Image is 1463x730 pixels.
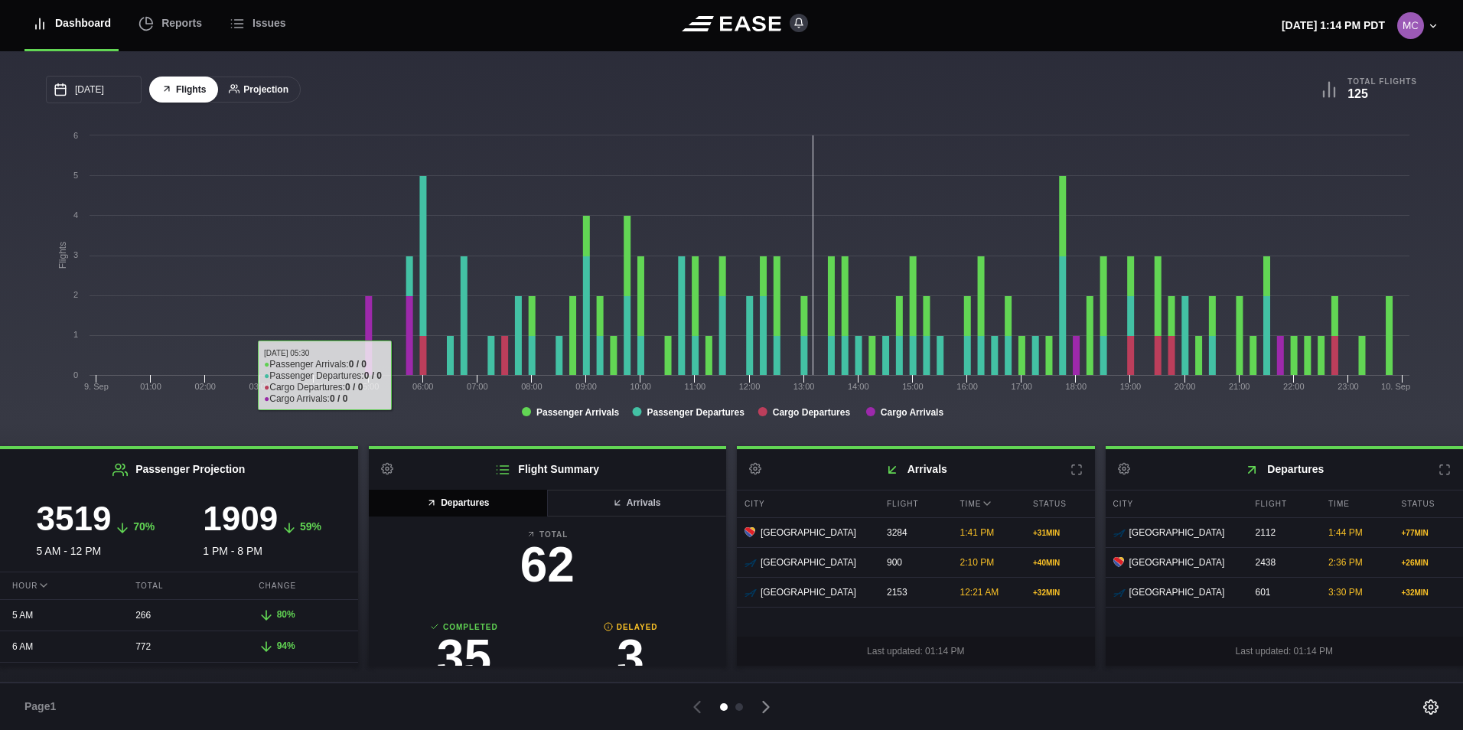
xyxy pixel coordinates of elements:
[737,449,1095,490] h2: Arrivals
[36,502,111,536] h3: 3519
[123,572,234,599] div: Total
[179,502,346,559] div: 1 PM - 8 PM
[369,449,727,490] h2: Flight Summary
[73,210,78,220] text: 4
[1282,18,1385,34] p: [DATE] 1:14 PM PDT
[647,407,745,418] tspan: Passenger Departures
[761,556,856,569] span: [GEOGRAPHIC_DATA]
[848,382,869,391] text: 14:00
[217,77,301,103] button: Projection
[246,572,357,599] div: Change
[1106,490,1244,517] div: City
[381,529,715,540] b: Total
[24,699,63,715] span: Page 1
[1248,490,1318,517] div: Flight
[575,382,597,391] text: 09:00
[960,527,995,538] span: 1:41 PM
[953,490,1022,517] div: Time
[1011,382,1032,391] text: 17:00
[57,242,68,269] tspan: Flights
[381,621,548,633] b: Completed
[1347,87,1368,100] b: 125
[1402,557,1456,569] div: + 26 MIN
[1381,382,1410,391] tspan: 10. Sep
[1129,526,1225,539] span: [GEOGRAPHIC_DATA]
[1338,382,1359,391] text: 23:00
[1066,382,1087,391] text: 18:00
[685,382,706,391] text: 11:00
[1033,587,1087,598] div: + 32 MIN
[737,637,1095,666] div: Last updated: 01:14 PM
[140,382,161,391] text: 01:00
[960,587,999,598] span: 12:21 AM
[1248,548,1318,577] div: 2438
[1328,557,1363,568] span: 2:36 PM
[960,557,995,568] span: 2:10 PM
[1248,578,1318,607] div: 601
[761,526,856,539] span: [GEOGRAPHIC_DATA]
[630,382,651,391] text: 10:00
[547,621,714,689] a: Delayed3
[1025,490,1095,517] div: Status
[1129,556,1225,569] span: [GEOGRAPHIC_DATA]
[46,76,142,103] input: mm/dd/yyyy
[761,585,856,599] span: [GEOGRAPHIC_DATA]
[123,601,234,630] div: 266
[123,632,234,661] div: 772
[1033,557,1087,569] div: + 40 MIN
[381,633,548,682] h3: 35
[1321,490,1390,517] div: Time
[381,621,548,689] a: Completed35
[304,382,325,391] text: 04:00
[73,290,78,299] text: 2
[1175,382,1196,391] text: 20:00
[1283,382,1305,391] text: 22:00
[73,131,78,140] text: 6
[194,382,216,391] text: 02:00
[277,609,295,620] span: 80%
[547,633,714,682] h3: 3
[739,382,761,391] text: 12:00
[547,621,714,633] b: Delayed
[123,663,234,693] div: 414
[73,171,78,180] text: 5
[1120,382,1142,391] text: 19:00
[1229,382,1250,391] text: 21:00
[300,520,321,533] span: 59%
[902,382,924,391] text: 15:00
[467,382,488,391] text: 07:00
[84,382,109,391] tspan: 9. Sep
[203,502,278,536] h3: 1909
[73,330,78,339] text: 1
[1129,585,1225,599] span: [GEOGRAPHIC_DATA]
[369,490,549,517] button: Departures
[879,518,949,547] div: 3284
[73,370,78,380] text: 0
[1033,527,1087,539] div: + 31 MIN
[277,640,295,651] span: 94%
[1347,77,1417,86] b: Total Flights
[1328,527,1363,538] span: 1:44 PM
[1402,527,1456,539] div: + 77 MIN
[879,490,949,517] div: Flight
[1397,12,1424,39] img: 1153cdcb26907aa7d1cda5a03a6cdb74
[12,502,179,559] div: 5 AM - 12 PM
[956,382,978,391] text: 16:00
[1248,518,1318,547] div: 2112
[1402,587,1456,598] div: + 32 MIN
[737,490,875,517] div: City
[536,407,620,418] tspan: Passenger Arrivals
[793,382,815,391] text: 13:00
[1328,587,1363,598] span: 3:30 PM
[412,382,434,391] text: 06:00
[879,578,949,607] div: 2153
[773,407,851,418] tspan: Cargo Departures
[881,407,944,418] tspan: Cargo Arrivals
[381,529,715,597] a: Total62
[133,520,155,533] span: 70%
[73,250,78,259] text: 3
[521,382,543,391] text: 08:00
[879,548,949,577] div: 900
[249,382,271,391] text: 03:00
[149,77,218,103] button: Flights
